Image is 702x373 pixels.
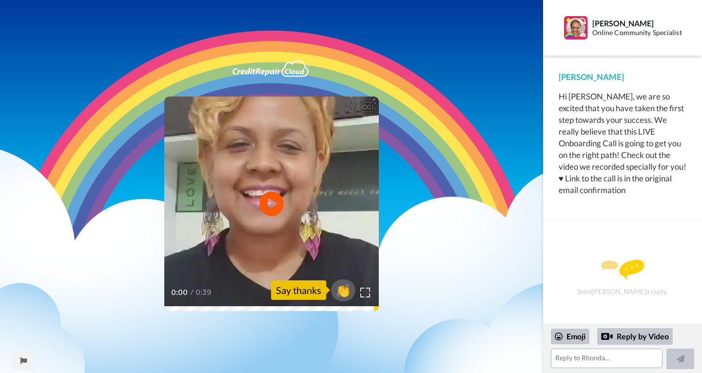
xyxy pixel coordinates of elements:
[592,29,686,37] div: Online Community Specialist
[601,260,644,279] img: message.svg
[592,19,686,28] div: [PERSON_NAME]
[195,287,213,298] span: 0:39
[360,288,370,297] img: Full screen
[601,331,613,342] div: Reply by Video
[564,16,587,39] img: Profile Image
[559,91,686,196] div: Hi [PERSON_NAME], we are so excited that you have taken the first step towards your success. We r...
[361,102,373,112] div: CC
[271,280,326,300] div: Say thanks
[551,329,589,344] div: Emoji
[190,287,194,298] span: /
[559,71,686,83] div: [PERSON_NAME]
[171,287,188,298] span: 0:00
[331,279,355,301] button: 👏
[556,237,689,319] div: Send [PERSON_NAME] a reply.
[233,60,310,77] img: e927aa53-8b23-48b7-9b6a-b42c1bd40c0e
[331,282,355,298] span: 👏
[597,328,673,345] div: Reply by Video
